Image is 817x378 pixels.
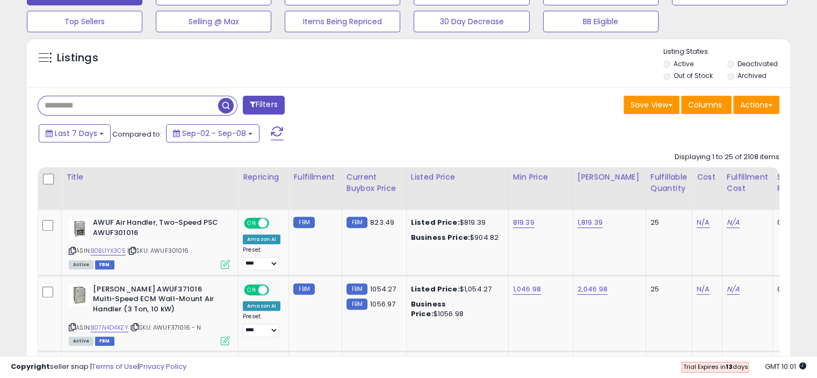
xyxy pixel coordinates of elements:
h5: Listings [57,51,98,66]
div: Repricing [243,172,284,183]
img: 41WgLfMFcyL._SL40_.jpg [69,284,90,306]
div: $904.82 [411,233,500,243]
small: FBM [346,298,367,310]
a: 2,046.98 [577,284,608,295]
button: Save View [624,96,679,114]
a: B0BL1YX3C5 [91,246,126,255]
button: Last 7 Days [39,124,111,142]
div: ASIN: [69,284,230,344]
div: Preset: [243,313,280,337]
button: Selling @ Max [156,11,271,32]
div: Amazon AI [243,234,280,244]
label: Archived [737,71,766,80]
div: 25 [650,284,684,294]
span: 2025-09-16 10:01 GMT [765,361,806,372]
span: Last 7 Days [55,128,97,139]
span: ON [245,285,258,294]
button: Sep-02 - Sep-08 [166,124,259,142]
small: FBM [346,283,367,295]
div: Listed Price [411,172,504,183]
button: Top Sellers [27,11,142,32]
span: Trial Expires in days [683,362,748,371]
div: Ship Price [777,172,799,194]
a: 819.39 [513,217,534,228]
div: Fulfillment [293,172,337,183]
span: All listings currently available for purchase on Amazon [69,260,93,269]
span: | SKU: AWUF371016 - N [130,323,201,332]
div: [PERSON_NAME] [577,172,641,183]
div: 25 [650,218,684,227]
label: Deactivated [737,59,777,68]
span: | SKU: AWUF301016 [127,246,189,255]
div: seller snap | | [11,362,186,372]
b: Business Price: [411,299,446,319]
b: Listed Price: [411,217,460,227]
button: Actions [733,96,779,114]
span: All listings currently available for purchase on Amazon [69,337,93,346]
b: Listed Price: [411,284,460,294]
span: FBM [95,337,114,346]
a: N/A [697,284,710,295]
a: B07N4D4XZY [91,323,128,332]
button: BB Eligible [543,11,659,32]
div: Current Buybox Price [346,172,402,194]
div: Amazon AI [243,301,280,311]
span: 823.49 [370,217,394,227]
span: FBM [95,260,114,269]
span: 1054.27 [370,284,396,294]
b: [PERSON_NAME] AWUF371016 Multi-Speed ECM Wall-Mount Air Handler (3 Ton, 10 kW) [93,284,223,317]
div: Displaying 1 to 25 of 2108 items [675,152,779,162]
b: AWUF Air Handler, Two-Speed PSC AWUF301016 [93,218,223,240]
button: Filters [243,96,285,115]
div: $819.39 [411,218,500,227]
button: 30 Day Decrease [414,11,529,32]
a: 1,819.39 [577,217,603,228]
b: Business Price: [411,232,470,243]
a: Terms of Use [92,361,138,372]
div: $1,054.27 [411,284,500,294]
span: Columns [688,99,722,110]
div: Fulfillable Quantity [650,172,688,194]
a: N/A [727,217,740,228]
small: FBM [346,217,367,228]
div: Preset: [243,246,280,270]
strong: Copyright [11,361,50,372]
small: FBM [293,217,314,228]
div: 0.00 [777,284,795,294]
span: 1056.97 [370,299,395,309]
span: OFF [267,219,285,228]
img: 31vXBT5P3yL._SL40_.jpg [69,218,90,239]
span: Sep-02 - Sep-08 [182,128,246,139]
div: Cost [697,172,718,183]
div: Min Price [513,172,568,183]
a: 1,046.98 [513,284,541,295]
span: ON [245,219,258,228]
label: Active [674,59,693,68]
b: 13 [725,362,732,371]
a: N/A [697,217,710,228]
div: 0.00 [777,218,795,227]
span: OFF [267,285,285,294]
a: N/A [727,284,740,295]
div: $1056.98 [411,299,500,319]
small: FBM [293,283,314,295]
label: Out of Stock [674,71,713,80]
div: Title [66,172,234,183]
span: Compared to: [112,129,162,139]
a: Privacy Policy [139,361,186,372]
div: ASIN: [69,218,230,268]
div: Fulfillment Cost [727,172,768,194]
button: Columns [681,96,732,114]
p: Listing States: [663,47,790,57]
button: Items Being Repriced [285,11,400,32]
